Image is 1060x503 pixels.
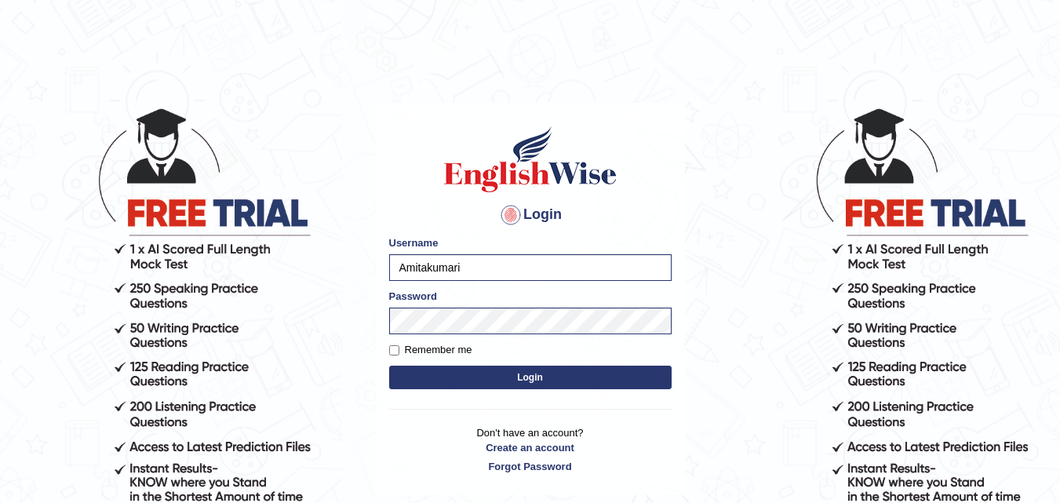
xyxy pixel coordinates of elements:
[441,124,620,195] img: Logo of English Wise sign in for intelligent practice with AI
[389,345,399,355] input: Remember me
[389,202,672,228] h4: Login
[389,289,437,304] label: Password
[389,425,672,474] p: Don't have an account?
[389,459,672,474] a: Forgot Password
[389,235,439,250] label: Username
[389,366,672,389] button: Login
[389,342,472,358] label: Remember me
[389,440,672,455] a: Create an account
